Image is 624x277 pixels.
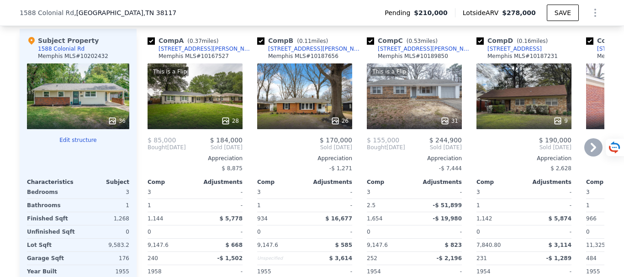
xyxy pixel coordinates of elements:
[550,165,571,172] span: $ 2,628
[268,45,363,52] div: [STREET_ADDRESS][PERSON_NAME]
[20,8,74,17] span: 1588 Colonial Rd
[148,255,158,261] span: 240
[367,189,370,195] span: 3
[476,199,522,212] div: 1
[27,239,76,251] div: Lot Sqft
[586,4,604,22] button: Show Options
[143,9,176,16] span: , TN 38117
[502,9,536,16] span: $278,000
[293,38,332,44] span: ( miles)
[148,155,243,162] div: Appreciation
[367,199,412,212] div: 2.5
[80,186,129,199] div: 3
[370,67,408,76] div: This is a Flip
[307,186,352,199] div: -
[222,165,243,172] span: $ 8,875
[74,8,176,17] span: , [GEOGRAPHIC_DATA]
[268,52,338,60] div: Memphis MLS # 10187656
[367,144,386,151] span: Bought
[439,165,462,172] span: -$ 7,444
[385,8,414,17] span: Pending
[27,178,78,186] div: Characteristics
[190,38,202,44] span: 0.37
[378,52,448,60] div: Memphis MLS # 10189850
[80,239,129,251] div: 9,583.2
[27,199,76,212] div: Bathrooms
[148,189,151,195] span: 3
[476,144,571,151] span: Sold [DATE]
[526,225,571,238] div: -
[476,229,480,235] span: 0
[80,225,129,238] div: 0
[148,144,186,151] div: [DATE]
[257,155,352,162] div: Appreciation
[148,229,151,235] span: 0
[257,199,303,212] div: 1
[220,215,243,222] span: $ 5,778
[429,136,462,144] span: $ 244,900
[463,8,502,17] span: Lotside ARV
[257,45,363,52] a: [STREET_ADDRESS][PERSON_NAME]
[225,242,243,248] span: $ 668
[367,229,370,235] span: 0
[325,215,352,222] span: $ 16,677
[184,38,222,44] span: ( miles)
[257,252,303,265] div: Unspecified
[27,136,129,144] button: Edit structure
[524,178,571,186] div: Adjustments
[148,178,195,186] div: Comp
[148,242,169,248] span: 9,147.6
[526,199,571,212] div: -
[257,144,352,151] span: Sold [DATE]
[320,136,352,144] span: $ 170,000
[307,199,352,212] div: -
[108,116,126,125] div: 36
[78,178,129,186] div: Subject
[416,225,462,238] div: -
[148,199,193,212] div: 1
[257,36,332,45] div: Comp B
[437,255,462,261] span: -$ 2,196
[151,67,189,76] div: This is a Flip
[476,215,492,222] span: 1,142
[414,8,448,17] span: $210,000
[444,242,462,248] span: $ 823
[367,178,414,186] div: Comp
[38,45,85,52] div: 1588 Colonial Rd
[476,155,571,162] div: Appreciation
[331,116,349,125] div: 26
[378,45,473,52] div: [STREET_ADDRESS][PERSON_NAME]
[586,229,590,235] span: 0
[539,136,571,144] span: $ 190,000
[80,252,129,265] div: 176
[148,45,254,52] a: [STREET_ADDRESS][PERSON_NAME]
[197,186,243,199] div: -
[367,36,441,45] div: Comp C
[367,255,377,261] span: 252
[433,202,462,209] span: -$ 51,899
[38,52,108,60] div: Memphis MLS # 10202432
[159,52,229,60] div: Memphis MLS # 10167527
[586,242,610,248] span: 11,325.6
[414,178,462,186] div: Adjustments
[476,178,524,186] div: Comp
[148,215,163,222] span: 1,144
[403,38,441,44] span: ( miles)
[27,212,76,225] div: Finished Sqft
[307,225,352,238] div: -
[408,38,421,44] span: 0.53
[221,116,239,125] div: 28
[257,189,261,195] span: 3
[257,215,268,222] span: 934
[367,45,473,52] a: [STREET_ADDRESS][PERSON_NAME]
[526,186,571,199] div: -
[257,229,261,235] span: 0
[197,199,243,212] div: -
[195,178,243,186] div: Adjustments
[159,45,254,52] div: [STREET_ADDRESS][PERSON_NAME]
[329,255,352,261] span: $ 3,614
[217,255,243,261] span: -$ 1,502
[549,242,571,248] span: $ 3,114
[329,165,352,172] span: -$ 1,271
[476,45,542,52] a: [STREET_ADDRESS]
